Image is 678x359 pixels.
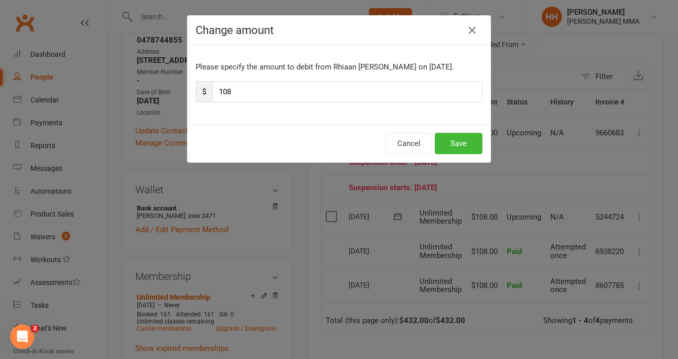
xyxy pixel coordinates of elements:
[386,133,432,154] button: Cancel
[196,24,482,37] h4: Change amount
[464,22,480,39] button: Close
[31,325,39,333] span: 2
[435,133,482,154] button: Save
[10,325,34,349] iframe: Intercom live chat
[196,61,482,73] p: Please specify the amount to debit from Rhiaan [PERSON_NAME] on [DATE].
[196,81,212,102] span: $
